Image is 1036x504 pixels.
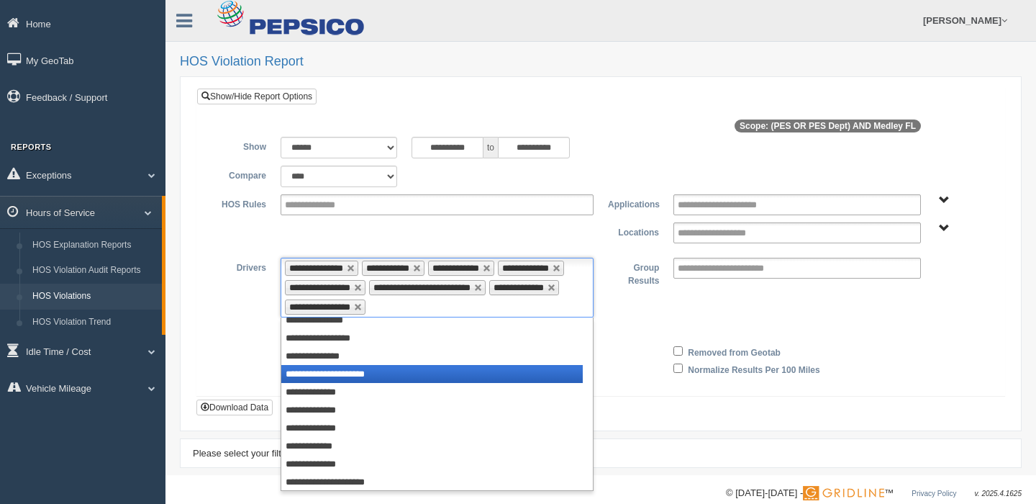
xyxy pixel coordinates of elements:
label: Compare [208,166,273,183]
label: Normalize Results Per 100 Miles [688,360,819,377]
label: Group Results [601,258,666,287]
label: Show [208,137,273,154]
label: Removed from Geotab [688,343,781,360]
label: HOS Rules [208,194,273,212]
span: Please select your filter options above and click "Apply Filters" to view your report. [193,448,532,459]
span: Scope: (PES OR PES Dept) AND Medley FL [735,120,921,132]
label: Drivers [208,258,273,275]
a: Privacy Policy [912,490,956,498]
span: to [483,137,498,158]
div: © [DATE]-[DATE] - ™ [726,486,1022,501]
a: HOS Violation Audit Reports [26,258,162,284]
a: Show/Hide Report Options [197,89,317,104]
img: Gridline [803,486,884,500]
label: Locations [601,222,666,240]
a: HOS Explanation Reports [26,233,162,258]
label: Applications [601,194,666,212]
a: HOS Violations [26,284,162,310]
span: v. 2025.4.1625 [975,490,1022,498]
button: Download Data [196,400,273,415]
h2: HOS Violation Report [180,55,1022,69]
a: HOS Violation Trend [26,310,162,336]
